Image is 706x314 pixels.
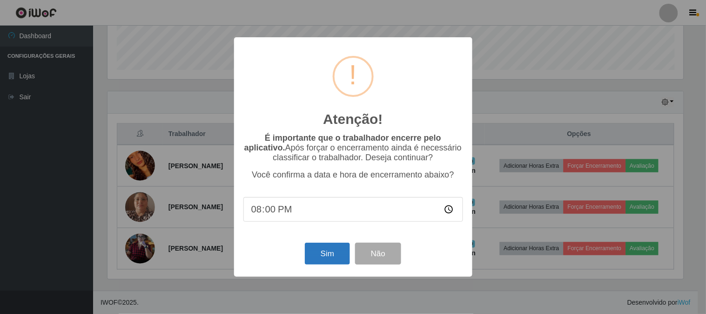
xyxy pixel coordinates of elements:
[243,133,463,163] p: Após forçar o encerramento ainda é necessário classificar o trabalhador. Deseja continuar?
[244,133,441,152] b: É importante que o trabalhador encerre pelo aplicativo.
[355,243,401,265] button: Não
[305,243,350,265] button: Sim
[243,170,463,180] p: Você confirma a data e hora de encerramento abaixo?
[323,111,383,128] h2: Atenção!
